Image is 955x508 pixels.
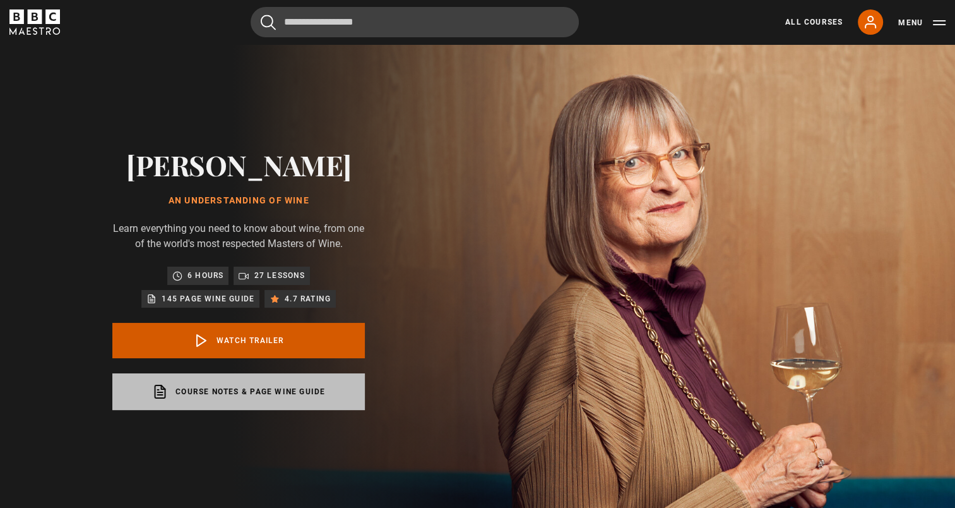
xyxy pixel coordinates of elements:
[112,148,365,181] h2: [PERSON_NAME]
[285,293,331,305] p: 4.7 rating
[251,7,579,37] input: Search
[9,9,60,35] svg: BBC Maestro
[898,16,946,29] button: Toggle navigation
[254,269,305,282] p: 27 lessons
[187,269,223,282] p: 6 hours
[112,373,365,410] a: Course notes & page wine guide
[785,16,843,28] a: All Courses
[162,293,254,305] p: 145 page wine guide
[261,15,276,30] button: Submit the search query
[112,196,365,206] h1: An Understanding of Wine
[112,323,365,358] a: Watch Trailer
[112,221,365,251] p: Learn everything you need to know about wine, from one of the world's most respected Masters of W...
